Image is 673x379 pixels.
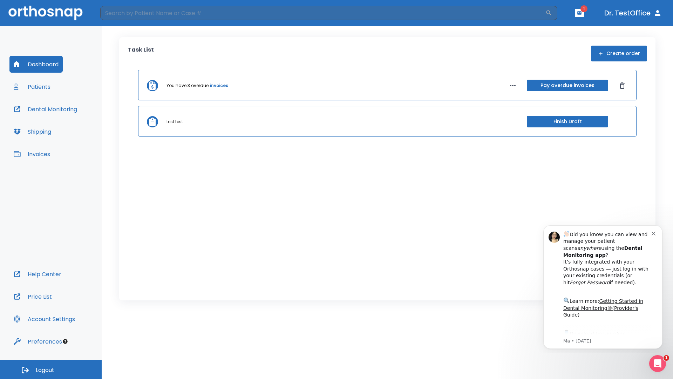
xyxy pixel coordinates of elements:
[9,101,81,118] button: Dental Monitoring
[580,5,587,12] span: 1
[100,6,545,20] input: Search by Patient Name or Case #
[30,110,119,146] div: Download the app: | ​ Let us know if you need help getting started!
[664,355,669,361] span: 1
[166,82,209,89] p: You have 3 overdue
[617,80,628,91] button: Dismiss
[8,6,83,20] img: Orthosnap
[9,146,54,162] button: Invoices
[9,311,79,327] button: Account Settings
[527,80,608,91] button: Pay overdue invoices
[9,288,56,305] button: Price List
[36,366,54,374] span: Logout
[591,46,647,61] button: Create order
[9,333,66,350] button: Preferences
[62,338,68,345] div: Tooltip anchor
[649,355,666,372] iframe: Intercom live chat
[527,116,608,127] button: Finish Draft
[9,266,66,282] button: Help Center
[9,123,55,140] button: Shipping
[30,119,119,125] p: Message from Ma, sent 5w ago
[9,78,55,95] button: Patients
[533,219,673,353] iframe: Intercom notifications message
[119,11,124,16] button: Dismiss notification
[128,46,154,61] p: Task List
[9,56,63,73] button: Dashboard
[166,119,183,125] p: test test
[601,7,665,19] button: Dr. TestOffice
[30,112,93,125] a: App Store
[210,82,228,89] a: invoices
